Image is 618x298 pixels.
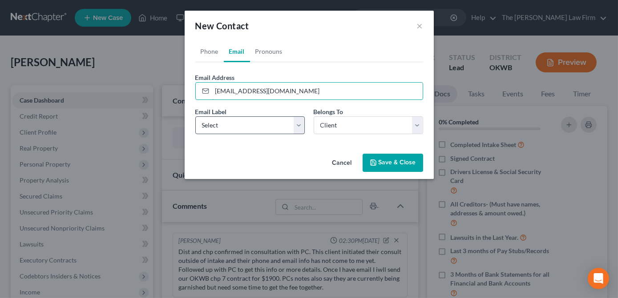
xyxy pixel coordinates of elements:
button: Cancel [325,155,359,172]
a: Email [224,41,250,62]
label: Email Address [195,73,235,82]
button: × [417,20,423,31]
span: New Contact [195,20,249,31]
input: Email Address [212,83,423,99]
span: Belongs To [314,108,343,115]
button: Save & Close [363,154,423,172]
a: Pronouns [250,41,288,62]
label: Email Label [195,107,227,116]
a: Phone [195,41,224,62]
div: Open Intercom Messenger [588,268,609,289]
